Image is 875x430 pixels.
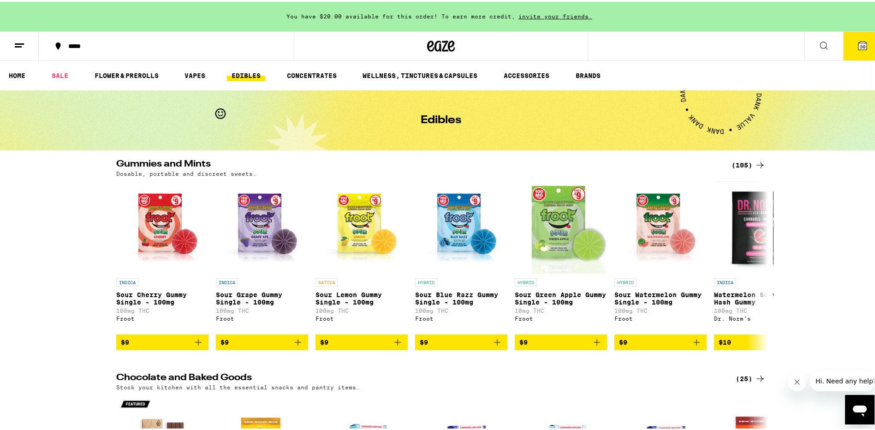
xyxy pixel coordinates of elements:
p: Sour Cherry Gummy Single - 100mg [116,289,208,304]
a: CONCENTRATES [282,68,341,79]
p: 10mg THC [515,306,607,312]
div: Froot [315,314,408,320]
span: You have $20.00 available for this order! To earn more credit, [286,12,515,18]
a: Open page for Sour Green Apple Gummy Single - 100mg from Froot [515,179,607,333]
p: 100mg THC [614,306,707,312]
button: Add to bag [216,333,308,348]
button: Add to bag [714,333,806,348]
p: 100mg THC [714,306,806,312]
p: INDICA [216,276,238,285]
span: Hi. Need any help? [6,6,66,14]
p: INDICA [714,276,736,285]
a: SALE [47,68,73,79]
p: Sour Blue Razz Gummy Single - 100mg [415,289,507,304]
p: SATIVA [315,276,338,285]
a: (105) [732,158,766,169]
iframe: Close message [788,371,806,389]
a: Open page for Watermelon Solventless Hash Gummy from Dr. Norm's [714,179,806,333]
button: Add to bag [315,333,408,348]
p: 100mg THC [315,306,408,312]
span: $10 [719,337,731,344]
a: ACCESSORIES [499,68,554,79]
h1: Edibles [421,113,461,124]
span: $9 [420,337,428,344]
a: Open page for Sour Watermelon Gummy Single - 100mg from Froot [614,179,707,333]
a: Open page for Sour Lemon Gummy Single - 100mg from Froot [315,179,408,333]
p: Dosable, portable and discreet sweets. [116,169,256,175]
span: $9 [121,337,129,344]
a: (25) [736,371,766,382]
img: Dr. Norm's - Watermelon Solventless Hash Gummy [715,179,804,272]
p: Stock your kitchen with all the essential snacks and pantry items. [116,382,360,388]
span: invite your friends. [515,12,595,18]
p: Sour Lemon Gummy Single - 100mg [315,289,408,304]
img: Froot - Sour Cherry Gummy Single - 100mg [116,179,208,272]
p: Sour Watermelon Gummy Single - 100mg [614,289,707,304]
a: BRANDS [571,68,605,79]
h2: Chocolate and Baked Goods [116,371,720,382]
iframe: Button to launch messaging window [845,393,875,423]
button: Add to bag [116,333,208,348]
p: HYBRID [515,276,537,285]
a: FLOWER & PREROLLS [90,68,163,79]
button: Add to bag [415,333,507,348]
span: $9 [320,337,328,344]
div: Froot [614,314,707,320]
p: 100mg THC [216,306,308,312]
a: VAPES [180,68,210,79]
div: Froot [415,314,507,320]
p: HYBRID [415,276,437,285]
span: 39 [860,42,865,48]
a: Open page for Sour Grape Gummy Single - 100mg from Froot [216,179,308,333]
p: Watermelon Solventless Hash Gummy [714,289,806,304]
a: WELLNESS, TINCTURES & CAPSULES [358,68,482,79]
div: Dr. Norm's [714,314,806,320]
img: Froot - Sour Blue Razz Gummy Single - 100mg [415,179,507,272]
button: Add to bag [614,333,707,348]
span: $9 [220,337,229,344]
p: Sour Green Apple Gummy Single - 100mg [515,289,607,304]
a: Open page for Sour Blue Razz Gummy Single - 100mg from Froot [415,179,507,333]
img: Froot - Sour Lemon Gummy Single - 100mg [315,179,408,272]
span: $9 [619,337,627,344]
div: Froot [515,314,607,320]
a: Open page for Sour Cherry Gummy Single - 100mg from Froot [116,179,208,333]
span: $9 [519,337,528,344]
img: Froot - Sour Watermelon Gummy Single - 100mg [614,179,707,272]
p: HYBRID [614,276,637,285]
button: Add to bag [515,333,607,348]
p: 100mg THC [116,306,208,312]
iframe: Message from company [810,369,875,389]
a: EDIBLES [227,68,265,79]
h2: Gummies and Mints [116,158,720,169]
div: Froot [116,314,208,320]
p: INDICA [116,276,138,285]
a: HOME [4,68,30,79]
p: Sour Grape Gummy Single - 100mg [216,289,308,304]
p: 100mg THC [415,306,507,312]
img: Froot - Sour Grape Gummy Single - 100mg [216,179,308,272]
img: Froot - Sour Green Apple Gummy Single - 100mg [515,179,607,272]
div: Froot [216,314,308,320]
